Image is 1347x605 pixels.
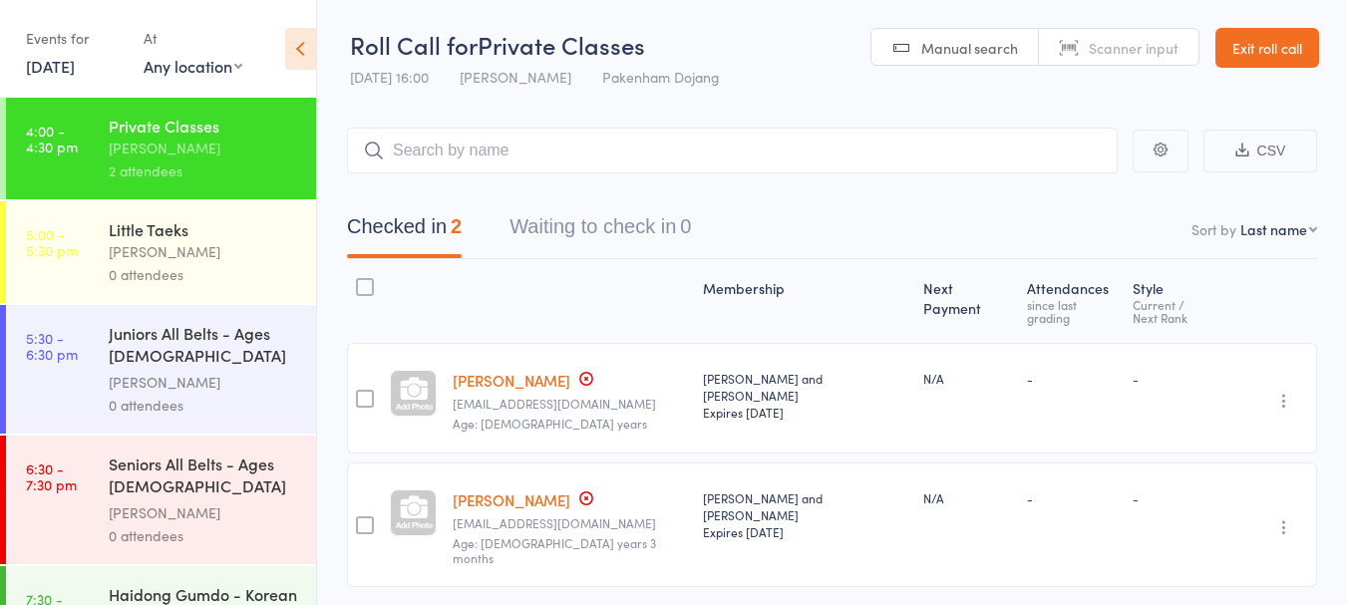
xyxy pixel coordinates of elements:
div: Events for [26,22,124,55]
div: 0 attendees [109,394,299,417]
div: - [1027,370,1117,387]
div: [PERSON_NAME] and [PERSON_NAME] [703,489,907,540]
div: 0 attendees [109,263,299,286]
a: 6:30 -7:30 pmSeniors All Belts - Ages [DEMOGRAPHIC_DATA] and up[PERSON_NAME]0 attendees [6,436,316,564]
div: N/A [923,370,1010,387]
label: Sort by [1191,219,1236,239]
small: accounts@murphyfamily.id.au [453,516,687,530]
a: 4:00 -4:30 pmPrivate Classes[PERSON_NAME]2 attendees [6,98,316,199]
div: 0 [680,215,691,237]
div: [PERSON_NAME] and [PERSON_NAME] [703,370,907,421]
div: Atten­dances [1019,268,1125,334]
button: Waiting to check in0 [509,205,691,258]
small: accounts@murphyfamily.id.au [453,397,687,411]
div: - [1027,489,1117,506]
div: Private Classes [109,115,299,137]
span: Pakenham Dojang [602,67,720,87]
div: 2 attendees [109,159,299,182]
span: Roll Call for [350,28,478,61]
span: [DATE] 16:00 [350,67,429,87]
div: Membership [695,268,915,334]
div: Last name [1240,219,1307,239]
div: Seniors All Belts - Ages [DEMOGRAPHIC_DATA] and up [109,453,299,501]
span: Age: [DEMOGRAPHIC_DATA] years [453,415,647,432]
div: [PERSON_NAME] [109,371,299,394]
div: N/A [923,489,1010,506]
div: At [144,22,242,55]
a: [DATE] [26,55,75,77]
a: [PERSON_NAME] [453,489,570,510]
div: Next Payment [915,268,1018,334]
span: Private Classes [478,28,645,61]
div: Little Taeks [109,218,299,240]
div: Expires [DATE] [703,404,907,421]
div: Style [1125,268,1244,334]
span: Manual search [921,38,1018,58]
time: 5:30 - 6:30 pm [26,330,78,362]
div: [PERSON_NAME] [109,501,299,524]
a: 5:30 -6:30 pmJuniors All Belts - Ages [DEMOGRAPHIC_DATA] yrs[PERSON_NAME]0 attendees [6,305,316,434]
div: Expires [DATE] [703,523,907,540]
div: - [1133,489,1236,506]
div: [PERSON_NAME] [109,137,299,159]
span: Scanner input [1089,38,1179,58]
input: Search by name [347,128,1118,173]
button: Checked in2 [347,205,462,258]
time: 4:00 - 4:30 pm [26,123,78,154]
button: CSV [1203,130,1317,172]
div: - [1133,370,1236,387]
span: Age: [DEMOGRAPHIC_DATA] years 3 months [453,534,656,565]
a: Exit roll call [1215,28,1319,68]
div: [PERSON_NAME] [109,240,299,263]
time: 6:30 - 7:30 pm [26,460,77,492]
div: 0 attendees [109,524,299,547]
a: [PERSON_NAME] [453,370,570,391]
div: Juniors All Belts - Ages [DEMOGRAPHIC_DATA] yrs [109,322,299,371]
time: 5:00 - 5:30 pm [26,226,78,258]
div: Any location [144,55,242,77]
div: Current / Next Rank [1133,298,1236,324]
span: [PERSON_NAME] [460,67,571,87]
div: 2 [451,215,462,237]
div: since last grading [1027,298,1117,324]
a: 5:00 -5:30 pmLittle Taeks[PERSON_NAME]0 attendees [6,201,316,303]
